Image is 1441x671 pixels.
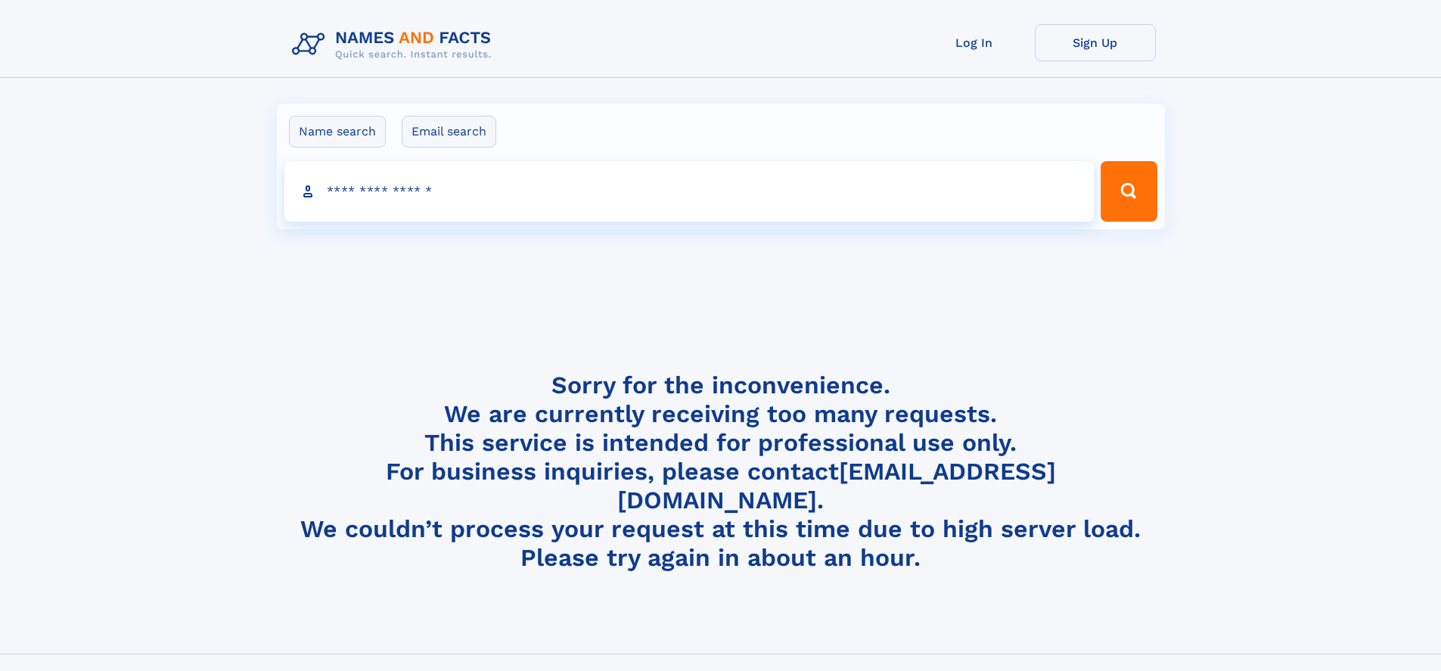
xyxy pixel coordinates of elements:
[286,24,504,65] img: Logo Names and Facts
[402,116,496,148] label: Email search
[617,457,1056,514] a: [EMAIL_ADDRESS][DOMAIN_NAME]
[914,24,1035,61] a: Log In
[286,371,1156,573] h4: Sorry for the inconvenience. We are currently receiving too many requests. This service is intend...
[289,116,386,148] label: Name search
[1035,24,1156,61] a: Sign Up
[1101,161,1157,222] button: Search Button
[284,161,1095,222] input: search input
